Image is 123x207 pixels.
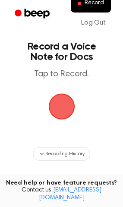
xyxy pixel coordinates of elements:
span: Recording History [45,150,84,158]
img: Beep Logo [49,94,75,119]
a: Beep [9,6,57,22]
h1: Record a Voice Note for Docs [16,41,107,62]
span: Contact us [5,187,118,202]
a: [EMAIL_ADDRESS][DOMAIN_NAME] [39,187,101,201]
p: Tap to Record. [16,69,107,80]
a: Log Out [73,13,114,33]
button: Recording History [33,147,90,161]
